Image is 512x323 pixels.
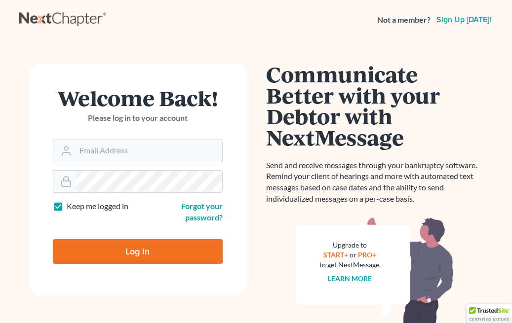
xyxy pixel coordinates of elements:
[181,201,223,222] a: Forgot your password?
[377,14,431,26] strong: Not a member?
[319,260,381,270] div: to get NextMessage.
[328,274,372,283] a: Learn more
[76,140,222,162] input: Email Address
[323,251,348,259] a: START+
[53,87,223,108] h1: Welcome Back!
[67,201,128,212] label: Keep me logged in
[350,251,356,259] span: or
[53,112,223,124] p: Please log in to your account
[266,160,483,205] p: Send and receive messages through your bankruptcy software. Remind your client of hearings and mo...
[266,64,483,148] h1: Communicate Better with your Debtor with NextMessage
[53,239,223,264] input: Log In
[434,16,493,24] a: Sign up [DATE]!
[467,304,512,323] div: TrustedSite Certified
[358,251,376,259] a: PRO+
[319,240,381,250] div: Upgrade to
